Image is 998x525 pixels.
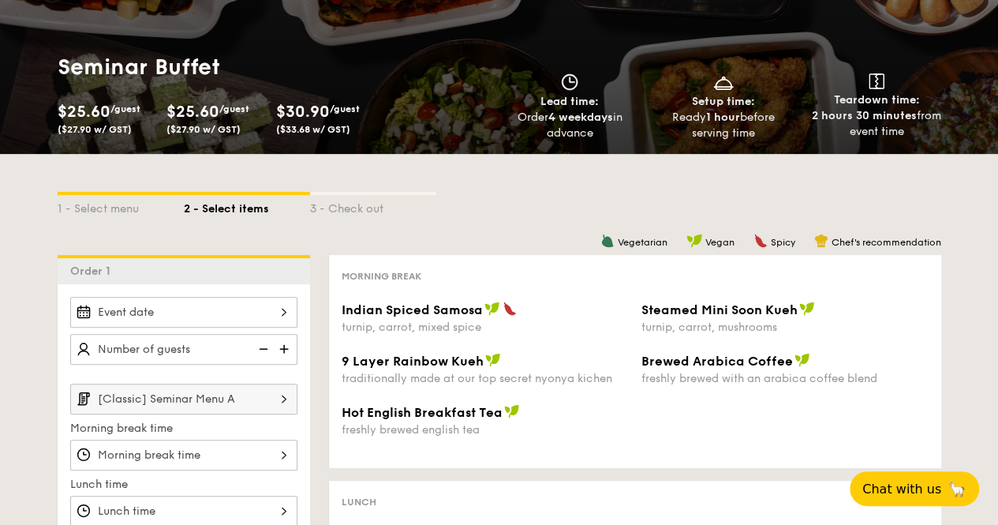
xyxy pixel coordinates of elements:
span: Order 1 [70,264,117,278]
span: Spicy [771,237,795,248]
span: ($27.90 w/ GST) [166,124,241,135]
span: Brewed Arabica Coffee [641,354,793,369]
div: 3 - Check out [310,195,436,217]
label: Lunch time [70,477,297,493]
span: Morning break [342,271,421,282]
span: $25.60 [58,103,110,122]
label: Morning break time [70,421,297,437]
strong: 4 weekdays [548,111,612,124]
img: icon-vegan.f8ff3823.svg [799,302,815,316]
div: Ready before serving time [652,110,794,141]
strong: 1 hour [706,111,740,124]
span: /guest [110,103,140,114]
img: icon-spicy.37a8142b.svg [753,234,768,248]
input: Event date [70,297,297,328]
span: ($33.68 w/ GST) [276,124,350,135]
span: Indian Spiced Samosa [342,302,483,317]
input: Number of guests [70,334,297,365]
img: icon-reduce.1d2dbef1.svg [250,334,274,364]
img: icon-chef-hat.a58ddaea.svg [814,234,828,248]
span: Lead time: [540,95,599,108]
h1: Seminar Buffet [58,53,373,81]
span: $30.90 [276,103,330,122]
div: 2 - Select items [184,195,310,217]
div: turnip, carrot, mixed spice [342,321,629,334]
input: Morning break time [70,440,297,471]
div: traditionally made at our top secret nyonya kichen [342,372,629,385]
strong: 2 hours 30 minutes [812,109,917,122]
span: Vegetarian [618,237,667,248]
span: 9 Layer Rainbow Kueh [342,354,484,369]
span: Hot English Breakfast Tea [342,405,503,420]
span: Chef's recommendation [832,237,941,248]
span: /guest [330,103,360,114]
span: Lunch [342,497,376,508]
div: freshly brewed english tea [342,423,629,437]
span: Setup time: [692,95,755,108]
span: Vegan [705,237,734,248]
div: from event time [806,108,948,140]
img: icon-dish.430c3a2e.svg [712,73,735,91]
div: freshly brewed with an arabica coffee blend [641,372,929,385]
img: icon-clock.2db775ea.svg [558,73,581,91]
img: icon-vegan.f8ff3823.svg [504,404,520,418]
button: Chat with us🦙 [850,471,979,506]
img: icon-add.58712e84.svg [274,334,297,364]
img: icon-vegan.f8ff3823.svg [485,353,501,367]
span: $25.60 [166,103,219,122]
div: 1 - Select menu [58,195,184,217]
span: Chat with us [862,482,941,497]
span: Steamed Mini Soon Kueh [641,302,798,317]
span: 🦙 [948,480,966,498]
img: icon-spicy.37a8142b.svg [503,302,517,316]
img: icon-chevron-right.3c0dfbd6.svg [271,384,297,414]
img: icon-vegan.f8ff3823.svg [484,302,500,316]
img: icon-vegan.f8ff3823.svg [686,234,702,248]
span: Teardown time: [834,93,920,107]
img: icon-teardown.65201eee.svg [869,73,884,89]
img: icon-vegan.f8ff3823.svg [794,353,810,367]
div: turnip, carrot, mushrooms [641,321,929,334]
div: Order in advance [499,110,641,141]
span: ($27.90 w/ GST) [58,124,132,135]
span: /guest [219,103,249,114]
img: icon-vegetarian.fe4039eb.svg [600,234,615,248]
